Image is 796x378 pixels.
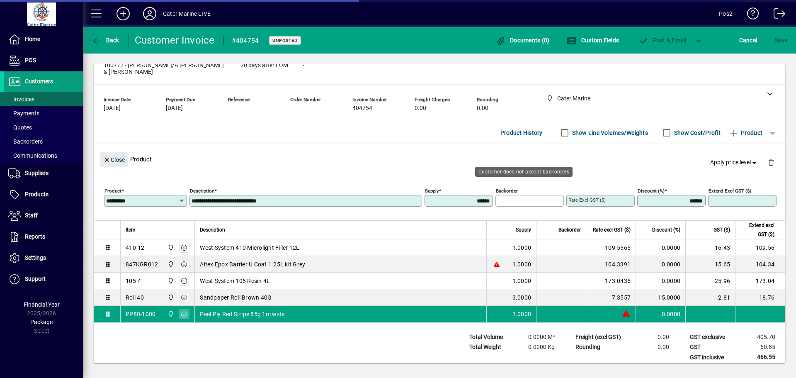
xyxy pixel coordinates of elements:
[629,342,679,352] td: 0.00
[163,7,211,20] div: Cater Marine LIVE
[774,34,787,47] span: ave
[729,126,762,139] span: Product
[104,62,228,76] span: 100772 - [PERSON_NAME]/A [PERSON_NAME] & [PERSON_NAME]
[512,260,531,268] span: 1.0000
[425,188,439,194] mat-label: Supply
[735,342,785,352] td: 60.85
[774,37,778,44] span: S
[636,273,685,289] td: 0.0000
[735,332,785,342] td: 405.70
[686,352,735,363] td: GST inclusive
[672,129,721,137] label: Show Cost/Profit
[25,78,53,85] span: Customers
[126,260,158,268] div: 847KGR012
[4,106,83,120] a: Payments
[25,276,46,282] span: Support
[761,152,781,172] button: Delete
[735,289,785,306] td: 18.76
[4,92,83,106] a: Invoices
[136,6,163,21] button: Profile
[100,152,128,167] button: Close
[4,50,83,71] a: POS
[104,105,121,112] span: [DATE]
[636,306,685,322] td: 0.0000
[104,188,121,194] mat-label: Product
[512,293,531,302] span: 3.0000
[200,310,284,318] span: Peel Ply Red Stripe 85g 1m wide
[735,273,785,289] td: 173.04
[290,105,292,112] span: -
[725,125,767,140] button: Product
[228,105,230,112] span: -
[741,2,759,29] a: Knowledge Base
[571,332,629,342] td: Freight (excl GST)
[4,120,83,134] a: Quotes
[165,293,175,302] span: Cater Marine
[25,212,38,219] span: Staff
[629,332,679,342] td: 0.00
[735,352,785,363] td: 466.55
[686,332,735,342] td: GST exclusive
[465,332,515,342] td: Total Volume
[636,256,685,273] td: 0.0000
[767,2,786,29] a: Logout
[24,301,60,308] span: Financial Year
[126,244,145,252] div: 410-12
[4,149,83,163] a: Communications
[709,188,751,194] mat-label: Extend excl GST ($)
[591,260,631,268] div: 104.3391
[4,163,83,184] a: Suppliers
[126,293,144,302] div: Roll 40
[200,277,270,285] span: West System 105 Resin 4L
[500,126,543,139] span: Product History
[653,37,657,44] span: P
[92,37,119,44] span: Back
[240,62,288,69] span: 20 days after EOM
[94,144,785,174] div: Product
[512,277,531,285] span: 1.0000
[685,239,735,256] td: 16.43
[713,225,730,234] span: GST ($)
[98,156,130,163] app-page-header-button: Close
[475,167,573,177] div: Customer does not accept backorders
[165,243,175,252] span: Cater Marine
[512,244,531,252] span: 1.0000
[190,188,214,194] mat-label: Description
[497,125,546,140] button: Product History
[30,319,53,325] span: Package
[685,256,735,273] td: 15.65
[25,254,46,261] span: Settings
[465,342,515,352] td: Total Weight
[591,244,631,252] div: 109.5565
[761,159,781,166] app-page-header-button: Delete
[8,110,39,117] span: Payments
[710,158,758,167] span: Apply price level
[591,293,631,302] div: 7.3557
[735,256,785,273] td: 104.34
[515,332,565,342] td: 0.0000 M³
[570,129,648,137] label: Show Line Volumes/Weights
[303,62,304,69] span: -
[4,269,83,290] a: Support
[516,225,531,234] span: Supply
[126,310,155,318] div: PP80-1000
[25,233,45,240] span: Reports
[685,289,735,306] td: 2.81
[4,227,83,247] a: Reports
[25,170,49,176] span: Suppliers
[103,153,125,167] span: Close
[165,260,175,269] span: Cater Marine
[166,105,183,112] span: [DATE]
[25,191,49,198] span: Products
[719,7,733,20] div: Pos2
[685,273,735,289] td: 25.96
[515,342,565,352] td: 0.0000 Kg
[200,260,305,268] span: Altex Epox Barrier U Coat 1.25L kit Grey
[571,342,629,352] td: Rounding
[772,33,789,48] button: Save
[740,221,774,239] span: Extend excl GST ($)
[593,225,631,234] span: Rate excl GST ($)
[737,33,760,48] button: Cancel
[496,188,518,194] mat-label: Backorder
[707,155,762,170] button: Apply price level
